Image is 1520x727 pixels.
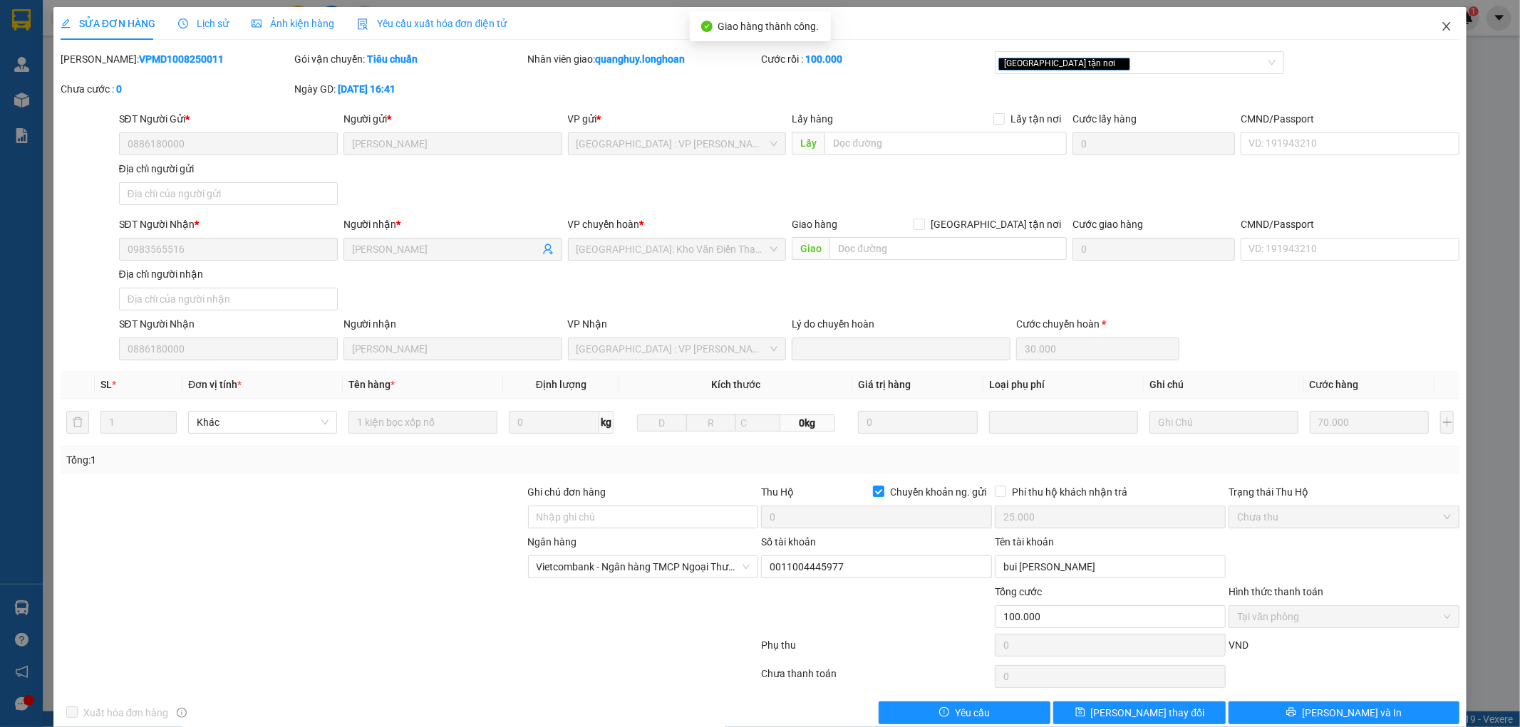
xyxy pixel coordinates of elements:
span: SỬA ĐƠN HÀNG [61,18,155,29]
div: SĐT Người Gửi [119,111,338,127]
input: Dọc đường [824,132,1067,155]
span: Hà Nội: Kho Văn Điển Thanh Trì [577,239,778,260]
th: Loại phụ phí [983,371,1144,399]
span: kg [599,411,614,434]
th: Ghi chú [1144,371,1304,399]
span: Hà Nội : VP Nam Từ Liêm [577,338,778,360]
span: [GEOGRAPHIC_DATA] tận nơi [925,216,1067,232]
div: CMND/Passport [1241,111,1459,127]
span: Đơn vị tính [188,379,242,390]
span: Lấy tận nơi [1005,111,1067,127]
span: Thu Hộ [761,486,794,498]
span: Xuất hóa đơn hàng [78,705,175,721]
span: Ảnh kiện hàng [252,18,334,29]
span: user-add [542,244,554,255]
input: Ghi chú đơn hàng [528,506,759,528]
span: [PERSON_NAME] thay đổi [1091,705,1205,721]
span: Mã đơn: VPMD1508250001 [6,76,221,95]
span: Giao [792,237,829,260]
div: VP Nhận [568,316,787,332]
span: picture [252,19,262,28]
span: Lấy [792,132,824,155]
span: 0kg [780,414,835,432]
label: Số tài khoản [761,536,816,548]
div: Chưa thanh toán [760,666,994,691]
span: check-circle [701,21,713,32]
span: close [1441,21,1452,32]
div: Cước chuyển hoàn [1016,316,1179,332]
input: Địa chỉ của người gửi [119,182,338,205]
div: SĐT Người Nhận [119,216,338,232]
span: info-circle [177,708,187,718]
input: VD: Bàn, Ghế [348,411,497,434]
b: VPMD1008250011 [139,53,224,65]
input: R [686,414,736,432]
span: Tổng cước [995,586,1042,597]
label: Hình thức thanh toán [1229,586,1323,597]
span: Vietcombank - Ngân hàng TMCP Ngoại Thương Việt Nam [537,556,750,577]
strong: CSKH: [39,31,76,43]
span: Yêu cầu [955,705,990,721]
div: Chưa cước : [61,81,291,97]
span: [PHONE_NUMBER] [6,31,108,56]
span: printer [1286,707,1296,718]
div: Tổng: 1 [66,452,586,468]
div: [PERSON_NAME]: [61,51,291,67]
span: CÔNG TY TNHH CHUYỂN PHÁT NHANH BẢO AN [124,31,262,56]
div: Gói vận chuyển: [294,51,525,67]
span: save [1075,707,1085,718]
span: exclamation-circle [939,707,949,718]
span: Chưa thu [1237,506,1451,528]
input: Ghi Chú [1149,411,1298,434]
div: Người nhận [343,216,562,232]
label: Ghi chú đơn hàng [528,486,606,498]
span: Tại văn phòng [1237,606,1451,627]
label: Cước giao hàng [1072,219,1143,230]
div: Địa chỉ người nhận [119,266,338,282]
button: plus [1440,411,1454,434]
span: Giao hàng [792,219,837,230]
input: Địa chỉ của người nhận [119,288,338,310]
div: Người gửi [343,111,562,127]
span: clock-circle [178,19,188,28]
label: Ngân hàng [528,536,577,548]
span: [PERSON_NAME] và In [1302,705,1402,721]
div: Trạng thái Thu Hộ [1229,484,1459,500]
label: Tên tài khoản [995,536,1054,548]
input: Số tài khoản [761,555,992,578]
strong: PHIẾU DÁN LÊN HÀNG [95,6,282,26]
span: Yêu cầu xuất hóa đơn điện tử [357,18,507,29]
span: Định lượng [536,379,586,390]
b: 100.000 [805,53,842,65]
b: [DATE] 16:41 [338,83,395,95]
span: Chuyển khoản ng. gửi [884,484,992,500]
span: Giá trị hàng [858,379,911,390]
span: VND [1229,639,1248,651]
button: printer[PERSON_NAME] và In [1229,701,1459,724]
span: Khác [197,412,329,433]
span: Lấy hàng [792,113,833,125]
div: Lý do chuyển hoàn [792,316,1010,332]
span: Lịch sử [178,18,229,29]
input: C [735,414,780,432]
label: Cước lấy hàng [1072,113,1137,125]
input: Dọc đường [829,237,1067,260]
div: Ngày GD: [294,81,525,97]
div: Người nhận [343,316,562,332]
button: save[PERSON_NAME] thay đổi [1053,701,1226,724]
b: quanghuy.longhoan [596,53,686,65]
span: Cước hàng [1310,379,1359,390]
span: SL [100,379,112,390]
input: 0 [858,411,978,434]
span: edit [61,19,71,28]
span: Hà Nội : VP Nam Từ Liêm [577,133,778,155]
b: 0 [116,83,122,95]
button: delete [66,411,89,434]
input: 0 [1310,411,1429,434]
span: 08:54:40 [DATE] [6,98,89,110]
div: Địa chỉ người gửi [119,161,338,177]
span: Kích thước [711,379,760,390]
button: Close [1427,7,1467,47]
span: Tên hàng [348,379,395,390]
input: D [637,414,687,432]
